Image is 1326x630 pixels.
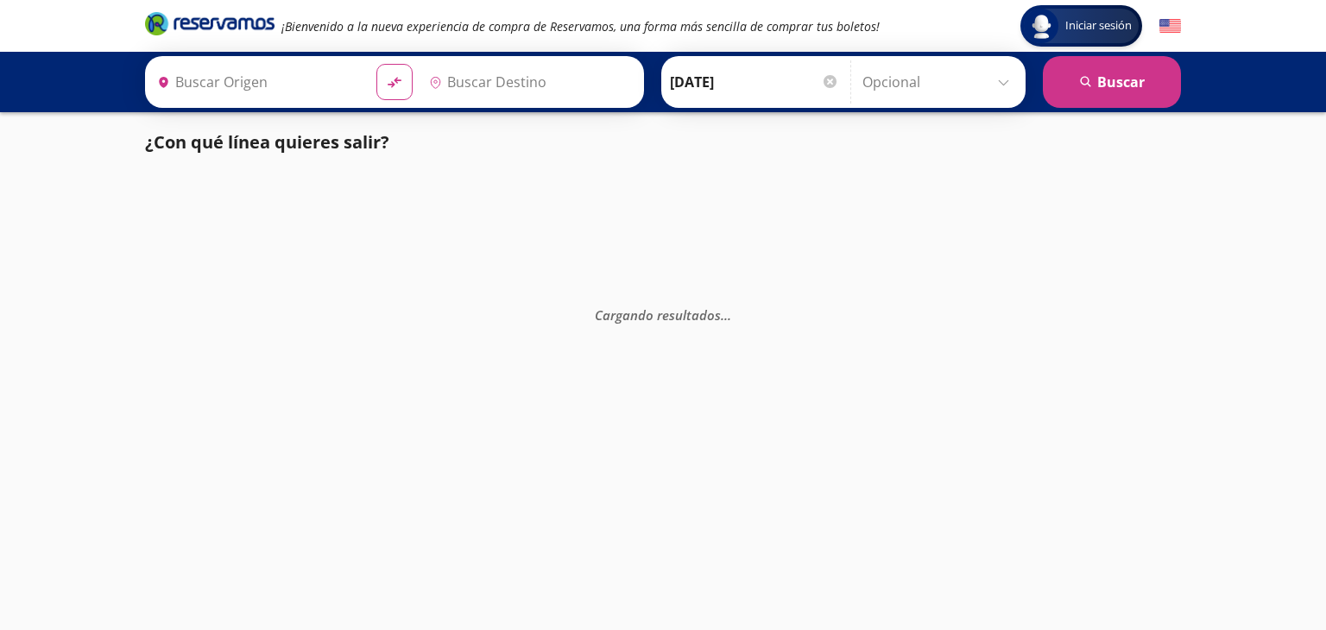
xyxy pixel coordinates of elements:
[422,60,635,104] input: Buscar Destino
[862,60,1017,104] input: Opcional
[145,10,275,41] a: Brand Logo
[150,60,363,104] input: Buscar Origen
[1043,56,1181,108] button: Buscar
[145,10,275,36] i: Brand Logo
[721,306,724,324] span: .
[1058,17,1139,35] span: Iniciar sesión
[724,306,728,324] span: .
[145,129,389,155] p: ¿Con qué línea quieres salir?
[728,306,731,324] span: .
[1159,16,1181,37] button: English
[670,60,839,104] input: Elegir Fecha
[281,18,880,35] em: ¡Bienvenido a la nueva experiencia de compra de Reservamos, una forma más sencilla de comprar tus...
[595,306,731,324] em: Cargando resultados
